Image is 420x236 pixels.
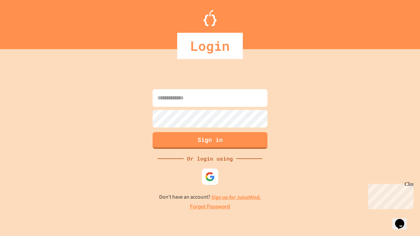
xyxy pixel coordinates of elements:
a: Forgot Password [190,203,230,211]
img: google-icon.svg [205,172,215,182]
p: Don't have an account? [159,193,261,201]
button: Sign in [153,132,267,149]
div: Or login using [184,155,236,163]
img: Logo.svg [203,10,217,26]
div: Login [177,33,243,59]
iframe: chat widget [392,210,413,229]
iframe: chat widget [366,181,413,209]
a: Sign up for JuiceMind. [211,194,261,201]
div: Chat with us now!Close [3,3,45,42]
